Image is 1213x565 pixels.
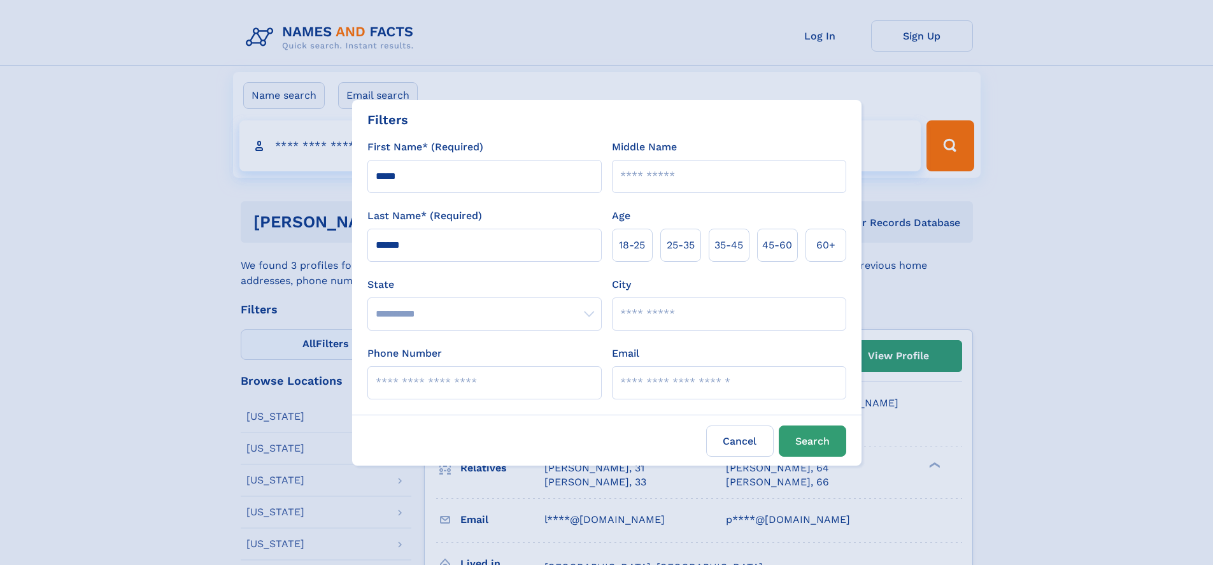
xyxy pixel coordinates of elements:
label: First Name* (Required) [367,139,483,155]
span: 60+ [816,238,835,253]
label: Phone Number [367,346,442,361]
label: Cancel [706,426,774,457]
label: Email [612,346,639,361]
span: 35‑45 [714,238,743,253]
div: Filters [367,110,408,129]
label: Middle Name [612,139,677,155]
label: City [612,277,631,292]
span: 45‑60 [762,238,792,253]
label: State [367,277,602,292]
button: Search [779,426,846,457]
label: Age [612,208,630,224]
label: Last Name* (Required) [367,208,482,224]
span: 18‑25 [619,238,645,253]
span: 25‑35 [667,238,695,253]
